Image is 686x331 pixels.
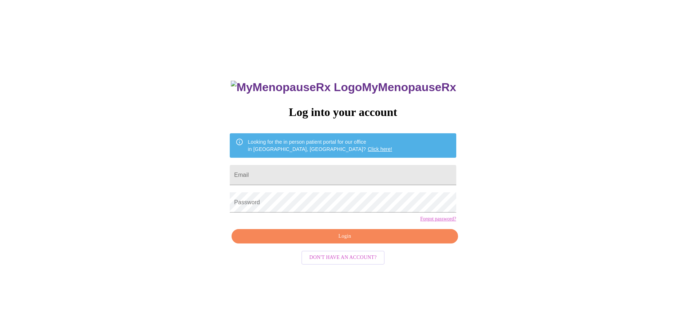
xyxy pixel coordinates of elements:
[300,254,386,260] a: Don't have an account?
[248,135,392,156] div: Looking for the in person patient portal for our office in [GEOGRAPHIC_DATA], [GEOGRAPHIC_DATA]?
[231,81,362,94] img: MyMenopauseRx Logo
[240,232,449,241] span: Login
[368,146,392,152] a: Click here!
[309,253,377,262] span: Don't have an account?
[231,81,456,94] h3: MyMenopauseRx
[420,216,456,222] a: Forgot password?
[232,229,458,244] button: Login
[301,251,385,265] button: Don't have an account?
[230,106,456,119] h3: Log into your account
